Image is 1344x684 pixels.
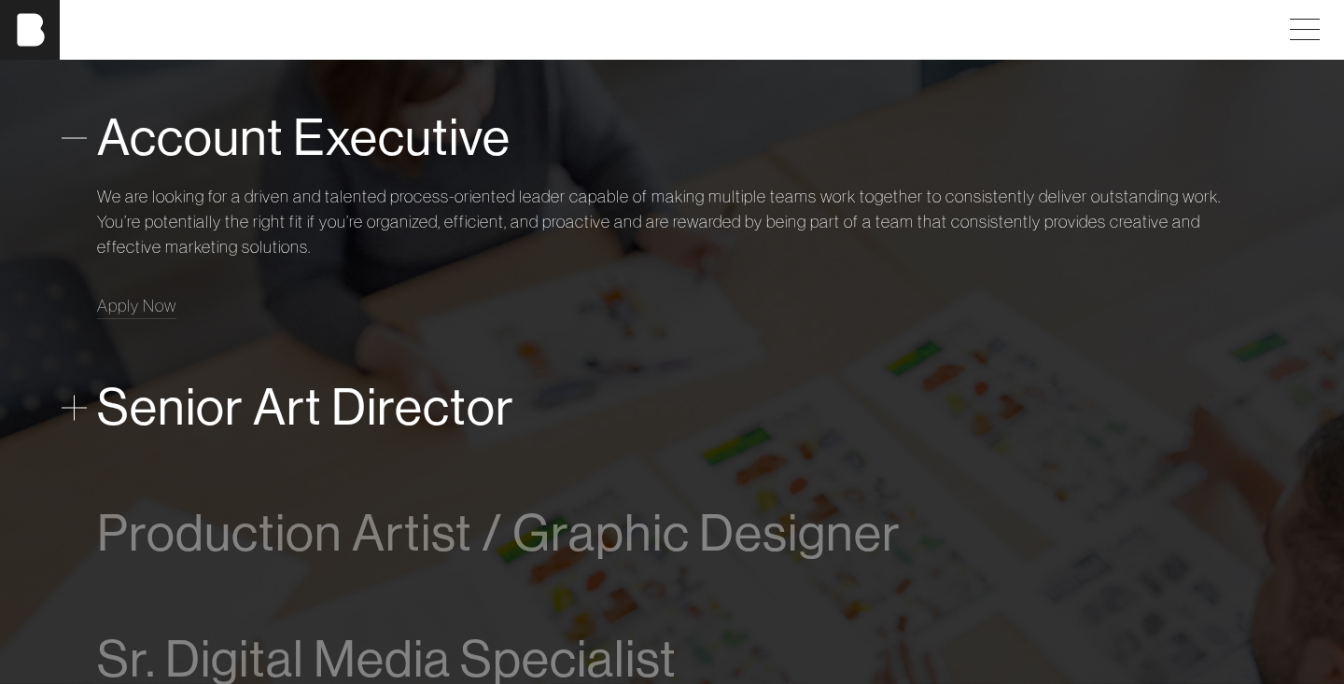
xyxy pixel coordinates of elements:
span: Apply Now [97,295,176,316]
a: Apply Now [97,293,176,318]
span: Production Artist / Graphic Designer [97,505,901,562]
span: Senior Art Director [97,379,514,436]
span: Account Executive [97,109,511,166]
p: We are looking for a driven and talented process-oriented leader capable of making multiple teams... [97,184,1247,259]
